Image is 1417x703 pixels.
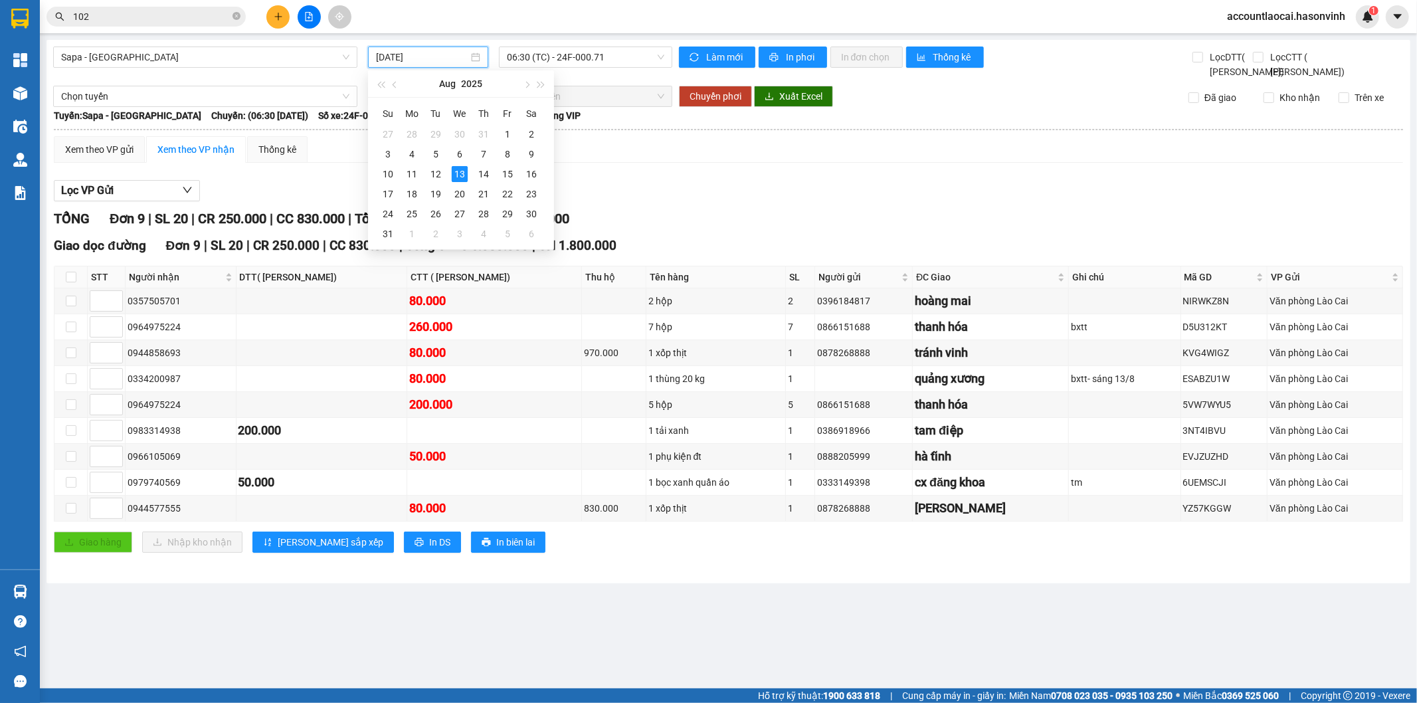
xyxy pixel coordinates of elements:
[769,52,781,63] span: printer
[128,423,234,438] div: 0983314938
[424,164,448,184] td: 2025-08-12
[1392,11,1404,23] span: caret-down
[14,615,27,628] span: question-circle
[298,5,321,29] button: file-add
[1181,496,1268,522] td: YZ57KGGW
[1266,50,1347,79] span: Lọc CTT ( [PERSON_NAME])
[428,146,444,162] div: 5
[1071,320,1178,334] div: bxtt
[428,226,444,242] div: 2
[1183,501,1266,516] div: YZ57KGGW
[409,395,579,414] div: 200.000
[765,92,774,102] span: download
[452,126,468,142] div: 30
[376,164,400,184] td: 2025-08-10
[128,294,234,308] div: 0357505701
[380,186,396,202] div: 17
[830,47,903,68] button: In đơn chọn
[915,292,1066,310] div: hoàng mai
[539,238,616,253] span: TH 1.800.000
[452,166,468,182] div: 13
[1183,688,1279,703] span: Miền Bắc
[380,126,396,142] div: 27
[496,103,520,124] th: Fr
[61,47,349,67] span: Sapa - Hà Tĩnh
[461,70,482,97] button: 2025
[1183,294,1266,308] div: NIRWKZ8N
[1271,270,1389,284] span: VP Gửi
[61,182,114,199] span: Lọc VP Gửi
[54,180,200,201] button: Lọc VP Gửi
[376,103,400,124] th: Su
[400,124,424,144] td: 2025-07-28
[648,397,784,412] div: 5 hộp
[1268,340,1403,366] td: Văn phòng Lào Cai
[448,103,472,124] th: We
[166,238,201,253] span: Đơn 9
[1268,392,1403,418] td: Văn phòng Lào Cai
[584,346,643,360] div: 970.000
[448,164,472,184] td: 2025-08-13
[679,47,755,68] button: syncLàm mới
[646,266,787,288] th: Tên hàng
[779,89,822,104] span: Xuất Excel
[409,447,579,466] div: 50.000
[476,126,492,142] div: 31
[472,103,496,124] th: Th
[380,226,396,242] div: 31
[54,238,146,253] span: Giao dọc đường
[1183,346,1266,360] div: KVG4WIGZ
[1270,475,1400,490] div: Văn phòng Lào Cai
[648,346,784,360] div: 1 xốp thịt
[191,211,195,227] span: |
[648,449,784,464] div: 1 phụ kiện đt
[1270,346,1400,360] div: Văn phòng Lào Cai
[142,532,242,553] button: downloadNhập kho nhận
[448,204,472,224] td: 2025-08-27
[1205,50,1287,79] span: Lọc DTT( [PERSON_NAME])
[648,423,784,438] div: 1 tải xanh
[1270,423,1400,438] div: Văn phòng Lào Cai
[817,475,910,490] div: 0333149398
[496,184,520,204] td: 2025-08-22
[520,224,543,244] td: 2025-09-06
[204,238,207,253] span: |
[1362,11,1374,23] img: icon-new-feature
[1216,8,1356,25] span: accountlaocai.hasonvinh
[376,144,400,164] td: 2025-08-03
[758,688,880,703] span: Hỗ trợ kỹ thuật:
[128,501,234,516] div: 0944577555
[1268,288,1403,314] td: Văn phòng Lào Cai
[236,266,408,288] th: DTT( [PERSON_NAME])
[500,226,516,242] div: 5
[1181,314,1268,340] td: D5U312KT
[11,9,29,29] img: logo-vxr
[1071,371,1178,386] div: bxtt- sáng 13/8
[520,103,543,124] th: Sa
[88,266,126,288] th: STT
[424,224,448,244] td: 2025-09-02
[817,501,910,516] div: 0878268888
[476,206,492,222] div: 28
[13,585,27,599] img: warehouse-icon
[507,47,664,67] span: 06:30 (TC) - 24F-000.71
[1183,371,1266,386] div: ESABZU1W
[706,50,745,64] span: Làm mới
[404,532,461,553] button: printerIn DS
[1183,423,1266,438] div: 3NT4IBVU
[582,266,646,288] th: Thu hộ
[1268,496,1403,522] td: Văn phòng Lào Cai
[496,224,520,244] td: 2025-09-05
[500,146,516,162] div: 8
[472,124,496,144] td: 2025-07-31
[523,146,539,162] div: 9
[335,12,344,21] span: aim
[182,185,193,195] span: down
[448,224,472,244] td: 2025-09-03
[520,164,543,184] td: 2025-08-16
[520,184,543,204] td: 2025-08-23
[523,126,539,142] div: 2
[1183,449,1266,464] div: EVJZUZHD
[54,532,132,553] button: uploadGiao hàng
[648,501,784,516] div: 1 xốp thịt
